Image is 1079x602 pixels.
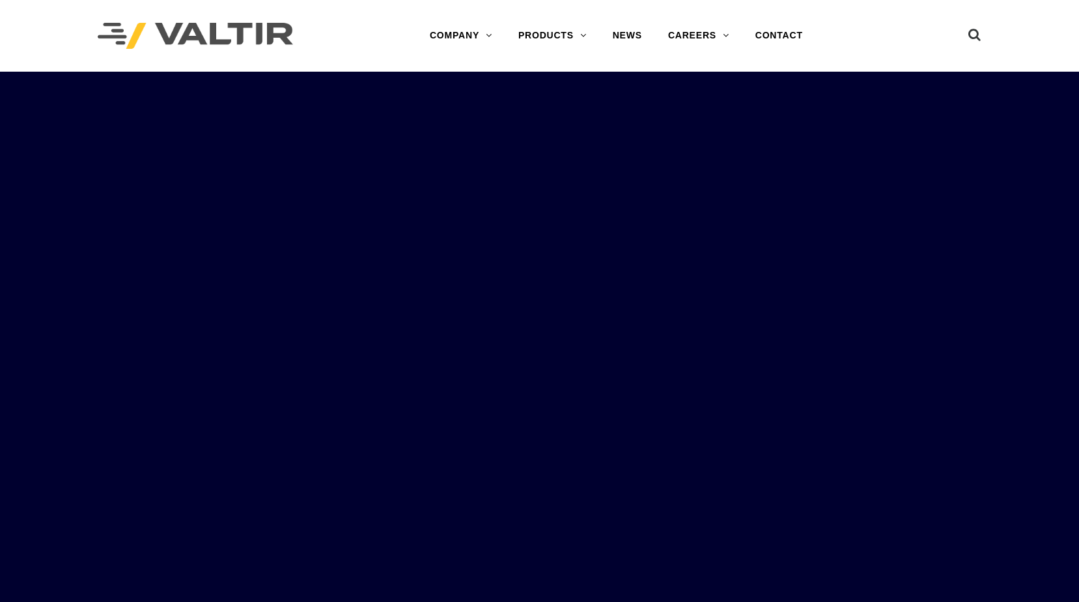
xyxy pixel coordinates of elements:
a: CONTACT [742,23,816,49]
a: PRODUCTS [505,23,600,49]
a: CAREERS [655,23,742,49]
a: COMPANY [417,23,505,49]
img: Valtir [98,23,293,50]
a: NEWS [600,23,655,49]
